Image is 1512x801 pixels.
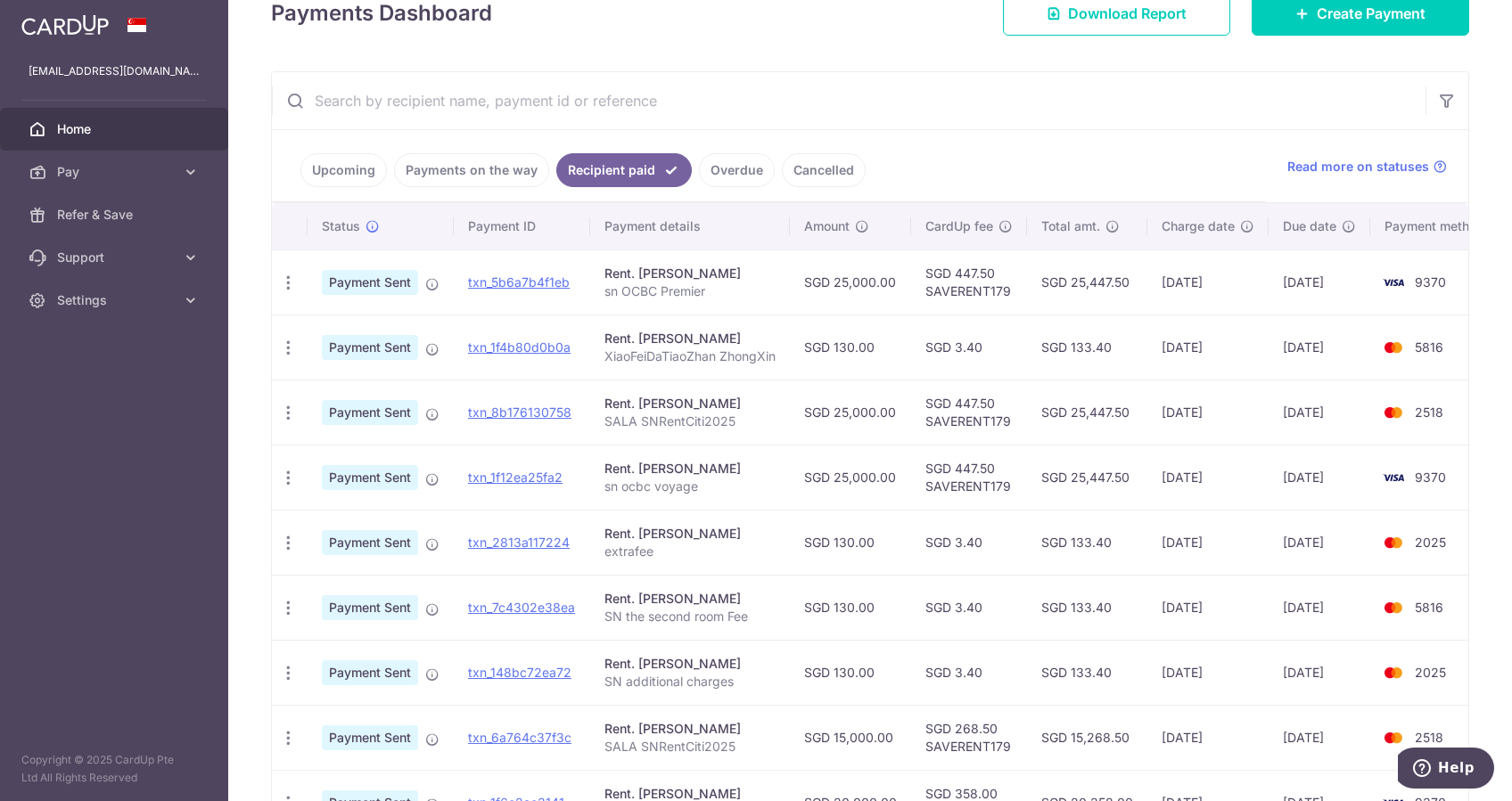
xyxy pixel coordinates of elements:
[322,400,418,425] span: Payment Sent
[1041,217,1100,235] span: Total amt.
[57,120,175,138] span: Home
[604,413,776,430] p: SALA SNRentCiti2025
[1370,203,1506,249] th: Payment method
[1269,380,1370,445] td: [DATE]
[1269,510,1370,575] td: [DATE]
[790,510,911,575] td: SGD 130.00
[1068,3,1187,24] span: Download Report
[782,153,866,187] a: Cancelled
[1269,249,1370,315] td: [DATE]
[468,600,575,615] a: txn_7c4302e38ea
[604,655,776,673] div: Rent. [PERSON_NAME]
[804,217,850,235] span: Amount
[1027,380,1147,445] td: SGD 25,447.50
[1027,575,1147,640] td: SGD 133.40
[272,72,1426,129] input: Search by recipient name, payment id or reference
[1027,249,1147,315] td: SGD 25,447.50
[1147,315,1269,380] td: [DATE]
[322,660,418,685] span: Payment Sent
[911,510,1027,575] td: SGD 3.40
[911,705,1027,770] td: SGD 268.50 SAVERENT179
[1269,315,1370,380] td: [DATE]
[468,535,570,550] a: txn_2813a117224
[790,315,911,380] td: SGD 130.00
[1376,467,1411,488] img: Bank Card
[604,738,776,756] p: SALA SNRentCiti2025
[604,395,776,413] div: Rent. [PERSON_NAME]
[1027,510,1147,575] td: SGD 133.40
[1147,510,1269,575] td: [DATE]
[57,291,175,309] span: Settings
[468,470,563,485] a: txn_1f12ea25fa2
[322,725,418,750] span: Payment Sent
[322,595,418,620] span: Payment Sent
[604,543,776,560] p: extrafee
[322,530,418,555] span: Payment Sent
[1147,445,1269,510] td: [DATE]
[1287,158,1429,176] span: Read more on statuses
[1376,337,1411,358] img: Bank Card
[604,720,776,738] div: Rent. [PERSON_NAME]
[1269,575,1370,640] td: [DATE]
[1269,640,1370,705] td: [DATE]
[57,206,175,224] span: Refer & Save
[911,445,1027,510] td: SGD 447.50 SAVERENT179
[394,153,549,187] a: Payments on the way
[604,673,776,691] p: SN additional charges
[21,14,109,36] img: CardUp
[1147,380,1269,445] td: [DATE]
[604,460,776,478] div: Rent. [PERSON_NAME]
[604,525,776,543] div: Rent. [PERSON_NAME]
[1398,748,1494,792] iframe: Opens a widget where you can find more information
[1027,640,1147,705] td: SGD 133.40
[468,274,570,290] a: txn_5b6a7b4f1eb
[1027,445,1147,510] td: SGD 25,447.50
[1376,662,1411,683] img: Bank Card
[57,249,175,266] span: Support
[1283,217,1336,235] span: Due date
[911,640,1027,705] td: SGD 3.40
[1415,535,1446,550] span: 2025
[1376,272,1411,293] img: Bank Card
[604,347,776,365] p: XiaoFeiDaTiaoZhan ZhongXin
[790,705,911,770] td: SGD 15,000.00
[468,730,571,745] a: txn_6a764c37f3c
[590,203,790,249] th: Payment details
[1376,727,1411,748] img: Bank Card
[911,315,1027,380] td: SGD 3.40
[925,217,993,235] span: CardUp fee
[468,665,571,680] a: txn_148bc72ea72
[1317,3,1426,24] span: Create Payment
[604,330,776,347] div: Rent. [PERSON_NAME]
[300,153,387,187] a: Upcoming
[790,445,911,510] td: SGD 25,000.00
[1027,705,1147,770] td: SGD 15,268.50
[1415,405,1443,420] span: 2518
[1147,575,1269,640] td: [DATE]
[604,265,776,282] div: Rent. [PERSON_NAME]
[468,405,571,420] a: txn_8b176130758
[1162,217,1235,235] span: Charge date
[322,465,418,490] span: Payment Sent
[911,249,1027,315] td: SGD 447.50 SAVERENT179
[454,203,590,249] th: Payment ID
[1415,600,1443,615] span: 5816
[322,270,418,295] span: Payment Sent
[1147,640,1269,705] td: [DATE]
[322,217,360,235] span: Status
[1269,445,1370,510] td: [DATE]
[699,153,775,187] a: Overdue
[1027,315,1147,380] td: SGD 133.40
[322,335,418,360] span: Payment Sent
[1415,470,1446,485] span: 9370
[790,575,911,640] td: SGD 130.00
[790,640,911,705] td: SGD 130.00
[29,62,200,80] p: [EMAIL_ADDRESS][DOMAIN_NAME]
[1415,730,1443,745] span: 2518
[1415,274,1446,290] span: 9370
[1376,597,1411,618] img: Bank Card
[57,163,175,181] span: Pay
[1415,665,1446,680] span: 2025
[604,478,776,495] p: sn ocbc voyage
